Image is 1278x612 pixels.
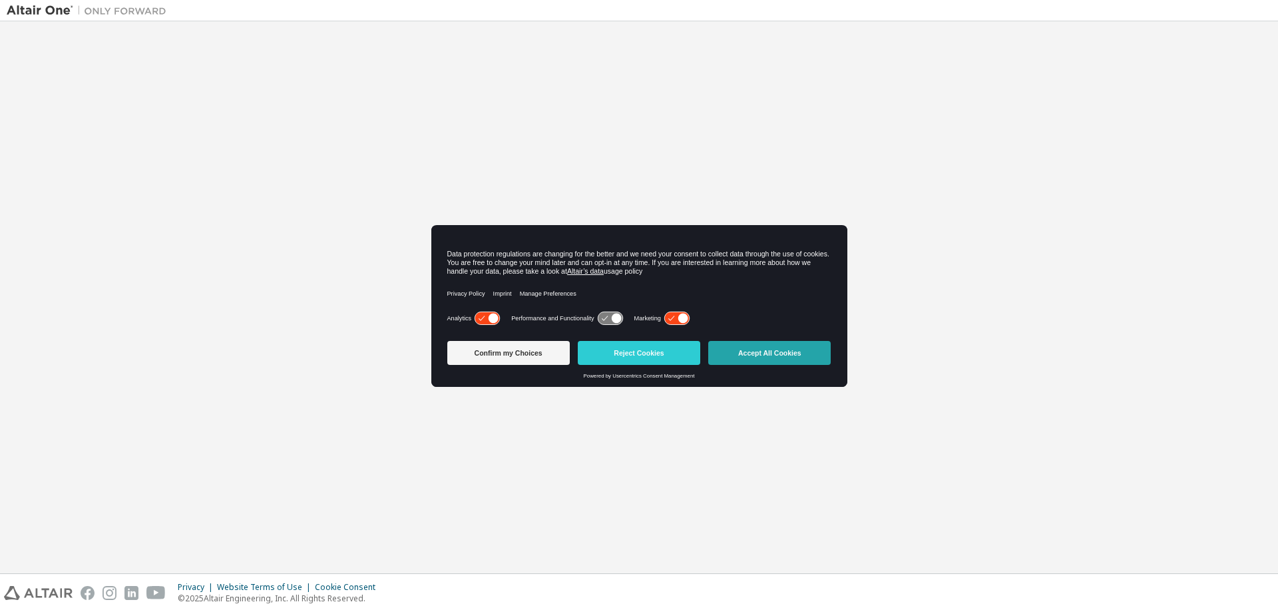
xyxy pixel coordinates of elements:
img: instagram.svg [103,586,116,600]
p: © 2025 Altair Engineering, Inc. All Rights Reserved. [178,593,383,604]
div: Website Terms of Use [217,582,315,593]
img: linkedin.svg [124,586,138,600]
img: youtube.svg [146,586,166,600]
img: altair_logo.svg [4,586,73,600]
div: Privacy [178,582,217,593]
img: Altair One [7,4,173,17]
div: Cookie Consent [315,582,383,593]
img: facebook.svg [81,586,95,600]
